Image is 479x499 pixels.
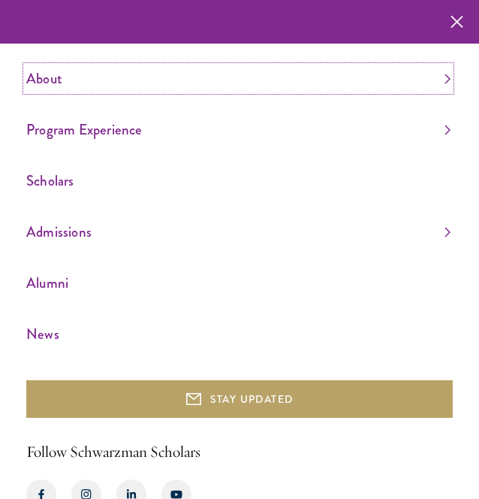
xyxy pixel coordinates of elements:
h2: Follow Schwarzman Scholars [26,440,453,464]
a: News [26,322,450,346]
a: Alumni [26,271,450,295]
a: Program Experience [26,117,450,142]
a: About [26,66,450,91]
a: Scholars [26,168,450,193]
a: Admissions [26,219,450,244]
button: STAY UPDATED [26,380,453,418]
